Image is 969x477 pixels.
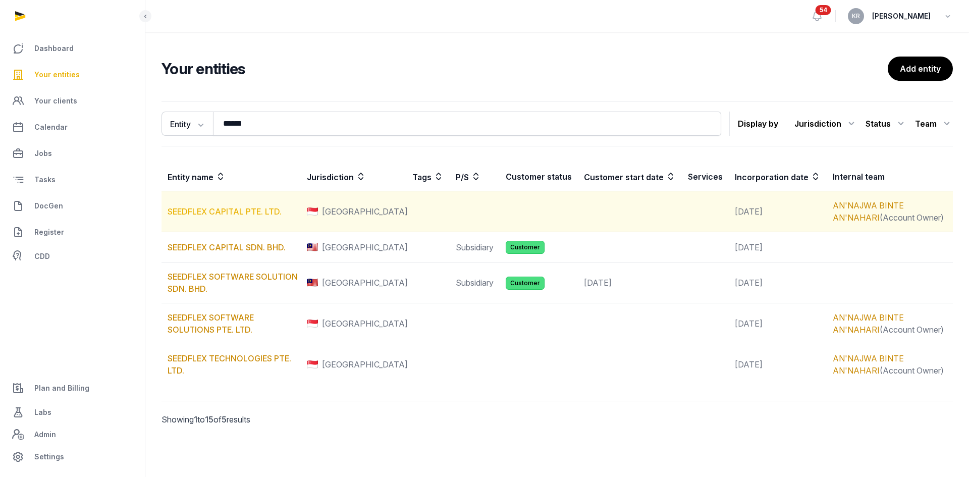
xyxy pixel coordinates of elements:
[682,163,729,191] th: Services
[8,246,137,267] a: CDD
[8,36,137,61] a: Dashboard
[8,400,137,425] a: Labs
[8,141,137,166] a: Jobs
[34,121,68,133] span: Calendar
[161,112,213,136] button: Entity
[322,317,408,330] span: [GEOGRAPHIC_DATA]
[8,115,137,139] a: Calendar
[8,445,137,469] a: Settings
[729,303,827,344] td: [DATE]
[8,63,137,87] a: Your entities
[794,116,857,132] div: Jurisdiction
[816,5,831,15] span: 54
[301,163,406,191] th: Jurisdiction
[161,60,888,78] h2: Your entities
[729,344,827,385] td: [DATE]
[833,352,947,377] div: (Account Owner)
[34,69,80,81] span: Your entities
[888,57,953,81] a: Add entity
[8,194,137,218] a: DocGen
[8,220,137,244] a: Register
[729,262,827,303] td: [DATE]
[161,401,347,438] p: Showing to of results
[34,200,63,212] span: DocGen
[168,312,254,335] a: SEEDFLEX SOFTWARE SOLUTIONS PTE. LTD.
[322,241,408,253] span: [GEOGRAPHIC_DATA]
[161,163,301,191] th: Entity name
[8,376,137,400] a: Plan and Billing
[322,277,408,289] span: [GEOGRAPHIC_DATA]
[729,191,827,232] td: [DATE]
[872,10,931,22] span: [PERSON_NAME]
[450,163,500,191] th: P/S
[833,199,947,224] div: (Account Owner)
[8,425,137,445] a: Admin
[34,174,56,186] span: Tasks
[322,205,408,218] span: [GEOGRAPHIC_DATA]
[915,116,953,132] div: Team
[168,272,298,294] a: SEEDFLEX SOFTWARE SOLUTION SDN. BHD.
[729,232,827,262] td: [DATE]
[168,206,282,217] a: SEEDFLEX CAPITAL PTE. LTD.
[450,262,500,303] td: Subsidiary
[578,262,682,303] td: [DATE]
[322,358,408,370] span: [GEOGRAPHIC_DATA]
[34,406,51,418] span: Labs
[450,232,500,262] td: Subsidiary
[8,168,137,192] a: Tasks
[506,277,545,290] span: Customer
[833,200,904,223] a: AN'NAJWA BINTE AN'NAHARI
[729,163,827,191] th: Incorporation date
[833,353,904,376] a: AN'NAJWA BINTE AN'NAHARI
[34,250,50,262] span: CDD
[34,226,64,238] span: Register
[738,116,778,132] p: Display by
[205,414,213,425] span: 15
[852,13,860,19] span: KR
[34,95,77,107] span: Your clients
[168,353,291,376] a: SEEDFLEX TECHNOLOGIES PTE. LTD.
[34,42,74,55] span: Dashboard
[500,163,578,191] th: Customer status
[194,414,197,425] span: 1
[34,147,52,160] span: Jobs
[406,163,450,191] th: Tags
[168,242,286,252] a: SEEDFLEX CAPITAL SDN. BHD.
[827,163,953,191] th: Internal team
[506,241,545,254] span: Customer
[866,116,907,132] div: Status
[34,451,64,463] span: Settings
[8,89,137,113] a: Your clients
[34,382,89,394] span: Plan and Billing
[833,312,904,335] a: AN'NAJWA BINTE AN'NAHARI
[833,311,947,336] div: (Account Owner)
[848,8,864,24] button: KR
[222,414,227,425] span: 5
[34,429,56,441] span: Admin
[578,163,682,191] th: Customer start date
